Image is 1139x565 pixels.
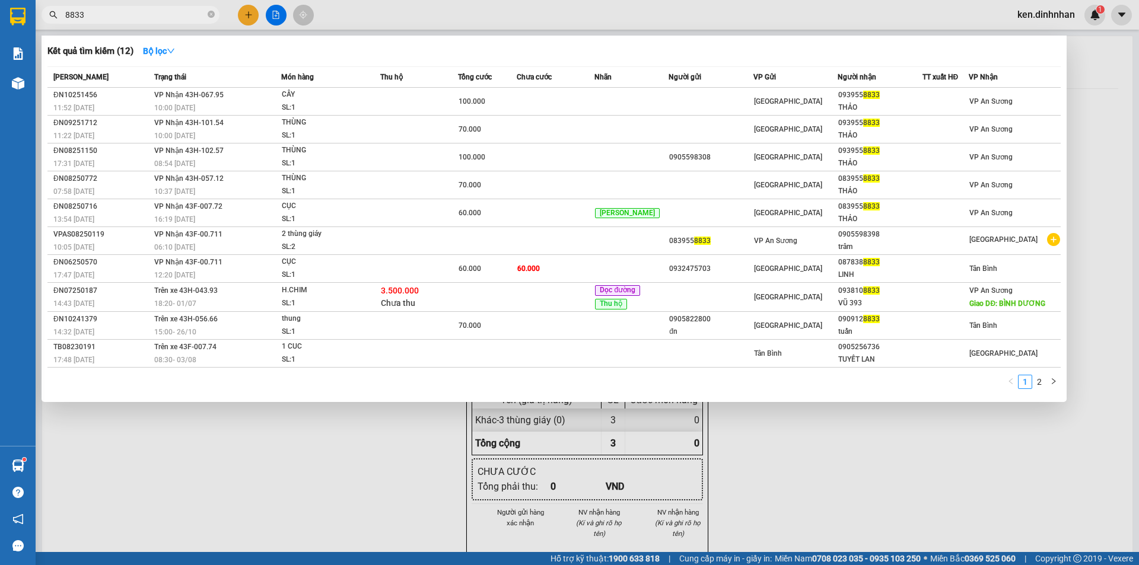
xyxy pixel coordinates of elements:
span: 10:00 [DATE] [154,132,195,140]
span: VP Gửi [753,73,776,81]
div: CỤC [282,200,371,213]
div: 087838 [838,256,921,269]
span: 8833 [863,91,880,99]
span: [GEOGRAPHIC_DATA] [969,349,1038,357]
div: THẢO [838,185,921,197]
span: [GEOGRAPHIC_DATA] [754,181,822,189]
span: VP An Sương [969,209,1013,217]
div: 0905256736 [838,341,921,353]
span: VP An Sương [969,97,1013,106]
span: [GEOGRAPHIC_DATA] [754,209,822,217]
div: tuấn [838,325,921,338]
span: 16:19 [DATE] [154,215,195,224]
span: close-circle [208,11,215,18]
img: solution-icon [12,47,24,60]
div: THẢO [838,101,921,114]
div: 0905598398 [838,228,921,241]
span: [PERSON_NAME] [53,73,109,81]
div: VŨ 393 [838,297,921,309]
div: CỤC [282,256,371,269]
div: SL: 1 [282,157,371,170]
span: 70.000 [459,125,481,133]
img: warehouse-icon [12,77,24,90]
span: [GEOGRAPHIC_DATA] [754,97,822,106]
li: Next Page [1046,375,1061,389]
div: THÙNG [282,144,371,157]
span: right [1050,378,1057,385]
span: 11:52 [DATE] [53,104,94,112]
span: Người gửi [669,73,701,81]
div: TUYẾT LAN [838,353,921,366]
div: 0905598308 [669,151,752,164]
span: TT xuất HĐ [922,73,959,81]
strong: Bộ lọc [143,46,175,56]
span: 17:48 [DATE] [53,356,94,364]
h3: Kết quả tìm kiếm ( 12 ) [47,45,133,58]
div: ĐN09251712 [53,117,151,129]
a: 1 [1019,375,1032,388]
span: Giao DĐ: BÌNH DƯƠNG [969,299,1045,308]
span: 13:54 [DATE] [53,215,94,224]
span: [GEOGRAPHIC_DATA] [754,293,822,301]
span: notification [12,513,24,525]
span: Trạng thái [154,73,186,81]
div: THÙNG [282,116,371,129]
div: ĐN08251150 [53,145,151,157]
span: Trên xe 43H-056.66 [154,315,218,323]
span: 10:00 [DATE] [154,104,195,112]
span: VP An Sương [969,125,1013,133]
div: 093810 [838,285,921,297]
span: VP An Sương [969,153,1013,161]
input: Tìm tên, số ĐT hoặc mã đơn [65,8,205,21]
div: ĐN08250772 [53,173,151,185]
span: [GEOGRAPHIC_DATA] [754,153,822,161]
span: 06:10 [DATE] [154,243,195,251]
span: 08:30 - 03/08 [154,356,196,364]
div: THẢO [838,157,921,170]
span: 18:20 - 01/07 [154,299,196,308]
span: 15:00 - 26/10 [154,328,196,336]
span: Thu hộ [595,299,627,309]
span: VP Nhận 43H-102.57 [154,146,224,155]
span: [GEOGRAPHIC_DATA] [969,235,1038,244]
span: 3.500.000 [381,286,419,295]
div: 0932475703 [669,263,752,275]
div: đn [669,325,752,338]
sup: 1 [23,458,26,461]
span: 60.000 [459,264,481,273]
div: THẢO [838,129,921,142]
div: H.CHIM [282,284,371,297]
span: 70.000 [459,321,481,330]
div: SL: 1 [282,353,371,366]
span: Trên xe 43H-043.93 [154,286,218,295]
div: 083955 [669,235,752,247]
span: Dọc đường [595,285,640,296]
div: thung [282,312,371,325]
div: 090912 [838,313,921,325]
div: LINH [838,269,921,281]
img: warehouse-icon [12,459,24,472]
span: Tân Bình [969,321,997,330]
span: VP Nhận 43H-101.54 [154,119,224,127]
span: 17:47 [DATE] [53,271,94,279]
div: 2 thùng giáy [282,228,371,241]
span: close-circle [208,9,215,21]
span: 11:22 [DATE] [53,132,94,140]
div: THẢO [838,213,921,225]
div: 0905822800 [669,313,752,325]
a: 2 [1033,375,1046,388]
span: 8833 [863,119,880,127]
span: Nhãn [594,73,612,81]
span: Món hàng [281,73,314,81]
span: [GEOGRAPHIC_DATA] [754,125,822,133]
div: SL: 1 [282,101,371,114]
span: question-circle [12,487,24,498]
div: TB08230191 [53,341,151,353]
span: Người nhận [838,73,876,81]
li: 2 [1032,375,1046,389]
div: ĐN10251456 [53,89,151,101]
span: Tân Bình [969,264,997,273]
li: 1 [1018,375,1032,389]
li: Previous Page [1004,375,1018,389]
span: [GEOGRAPHIC_DATA] [754,321,822,330]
